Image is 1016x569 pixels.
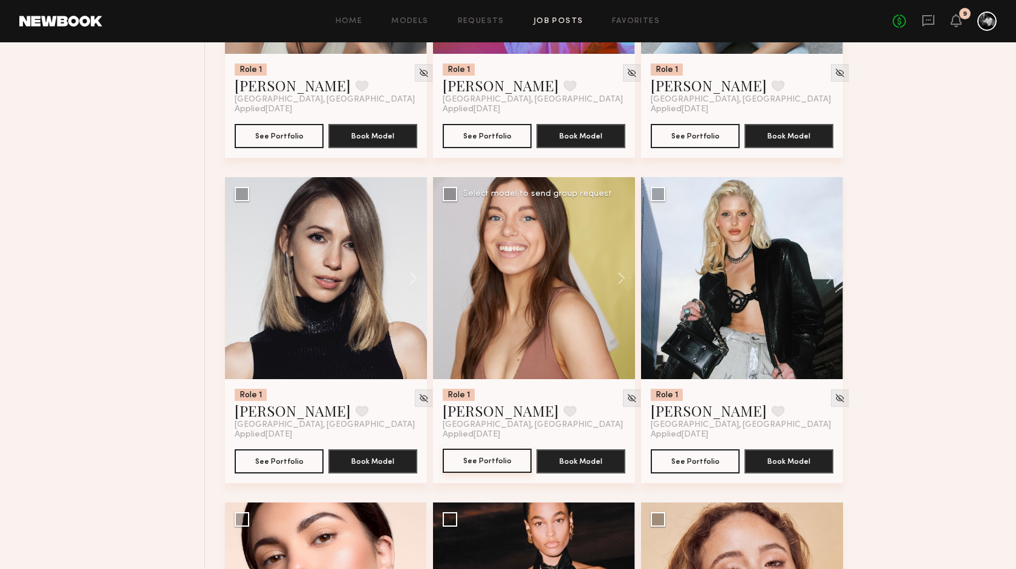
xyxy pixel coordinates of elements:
a: Requests [458,18,504,25]
img: Unhide Model [418,393,429,403]
button: See Portfolio [651,449,740,473]
a: Book Model [328,130,417,140]
div: Applied [DATE] [443,105,625,114]
span: [GEOGRAPHIC_DATA], [GEOGRAPHIC_DATA] [235,420,415,430]
a: Book Model [536,455,625,466]
button: See Portfolio [235,449,324,473]
div: Applied [DATE] [443,430,625,440]
button: See Portfolio [651,124,740,148]
button: See Portfolio [443,449,532,473]
a: [PERSON_NAME] [651,76,767,95]
a: [PERSON_NAME] [651,401,767,420]
span: [GEOGRAPHIC_DATA], [GEOGRAPHIC_DATA] [651,420,831,430]
a: Book Model [536,130,625,140]
a: [PERSON_NAME] [443,76,559,95]
button: Book Model [328,124,417,148]
img: Unhide Model [627,393,637,403]
button: Book Model [536,449,625,473]
span: [GEOGRAPHIC_DATA], [GEOGRAPHIC_DATA] [443,420,623,430]
div: Role 1 [443,389,475,401]
div: Applied [DATE] [651,105,833,114]
button: See Portfolio [235,124,324,148]
button: Book Model [744,124,833,148]
div: Select model to send group request [463,190,612,198]
div: 9 [963,11,967,18]
div: Role 1 [235,63,267,76]
a: Job Posts [533,18,584,25]
img: Unhide Model [835,68,845,78]
a: [PERSON_NAME] [235,401,351,420]
div: Applied [DATE] [651,430,833,440]
a: [PERSON_NAME] [443,401,559,420]
a: Book Model [328,455,417,466]
span: [GEOGRAPHIC_DATA], [GEOGRAPHIC_DATA] [235,95,415,105]
button: Book Model [536,124,625,148]
a: Home [336,18,363,25]
a: Book Model [744,455,833,466]
img: Unhide Model [835,393,845,403]
img: Unhide Model [627,68,637,78]
img: Unhide Model [418,68,429,78]
span: [GEOGRAPHIC_DATA], [GEOGRAPHIC_DATA] [651,95,831,105]
button: Book Model [744,449,833,473]
div: Applied [DATE] [235,430,417,440]
a: Models [391,18,428,25]
div: Role 1 [235,389,267,401]
button: See Portfolio [443,124,532,148]
button: Book Model [328,449,417,473]
div: Applied [DATE] [235,105,417,114]
div: Role 1 [651,63,683,76]
div: Role 1 [443,63,475,76]
a: Book Model [744,130,833,140]
div: Role 1 [651,389,683,401]
span: [GEOGRAPHIC_DATA], [GEOGRAPHIC_DATA] [443,95,623,105]
a: Favorites [612,18,660,25]
a: [PERSON_NAME] [235,76,351,95]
